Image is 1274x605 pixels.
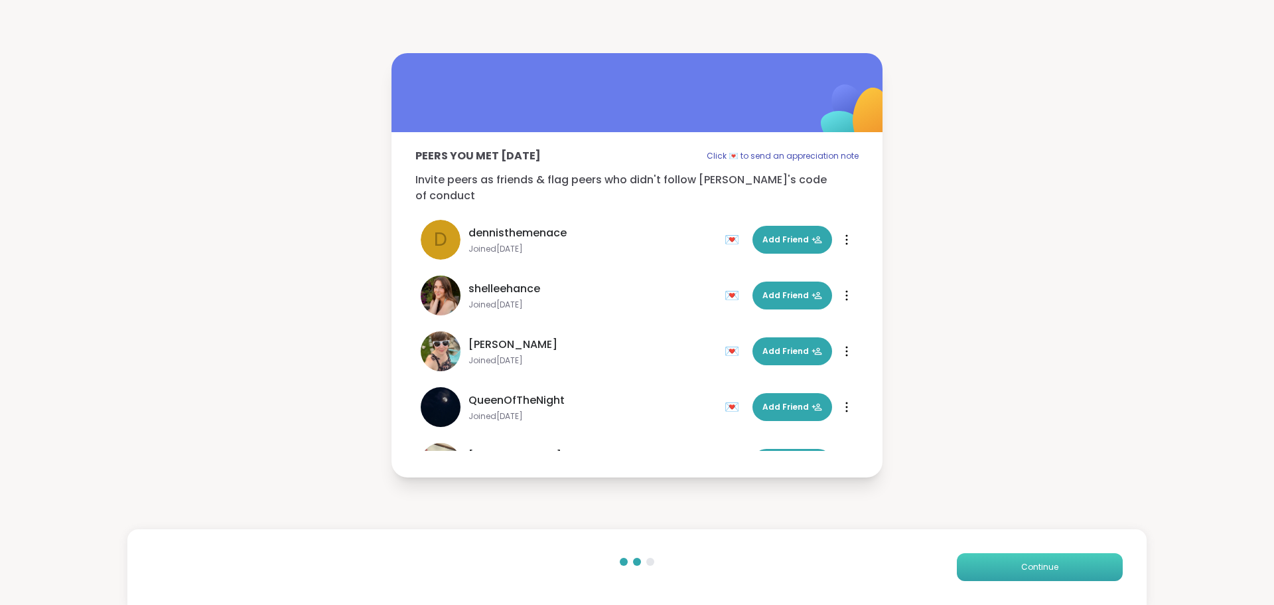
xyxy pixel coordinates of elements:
[762,234,822,246] span: Add Friend
[415,172,859,204] p: Invite peers as friends & flag peers who didn't follow [PERSON_NAME]'s code of conduct
[957,553,1123,581] button: Continue
[725,285,744,306] div: 💌
[1021,561,1058,573] span: Continue
[762,401,822,413] span: Add Friend
[790,50,922,182] img: ShareWell Logomark
[762,345,822,357] span: Add Friend
[468,392,565,408] span: QueenOfTheNight
[468,281,540,297] span: shelleehance
[421,387,460,427] img: QueenOfTheNight
[752,337,832,365] button: Add Friend
[725,229,744,250] div: 💌
[468,225,567,241] span: dennisthemenace
[752,226,832,254] button: Add Friend
[752,282,832,309] button: Add Friend
[707,148,859,164] p: Click 💌 to send an appreciation note
[468,244,717,254] span: Joined [DATE]
[415,148,541,164] p: Peers you met [DATE]
[421,276,460,315] img: shelleehance
[421,331,460,371] img: Adrienne_QueenOfTheDawn
[434,226,447,254] span: d
[468,448,561,464] span: [MEDICAL_DATA]
[468,411,717,422] span: Joined [DATE]
[762,290,822,302] span: Add Friend
[752,393,832,421] button: Add Friend
[468,300,717,310] span: Joined [DATE]
[725,341,744,362] div: 💌
[725,396,744,418] div: 💌
[752,449,832,477] button: Add Friend
[468,355,717,366] span: Joined [DATE]
[468,337,557,353] span: [PERSON_NAME]
[421,443,460,483] img: Makena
